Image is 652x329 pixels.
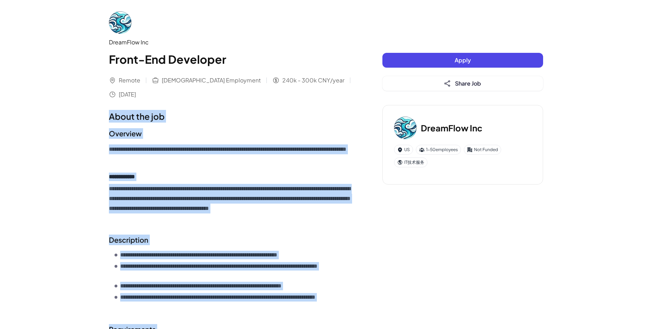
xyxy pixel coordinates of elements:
span: [DEMOGRAPHIC_DATA] Employment [162,76,261,85]
div: IT技术服务 [394,157,428,167]
h2: Description [109,235,354,245]
button: Apply [382,53,543,68]
span: [DATE] [119,90,136,99]
div: US [394,145,413,155]
span: Apply [455,56,471,64]
h3: DreamFlow Inc [421,122,482,134]
div: 1-50 employees [416,145,461,155]
h1: About the job [109,110,354,123]
span: 240k - 300k CNY/year [282,76,344,85]
button: Share Job [382,76,543,91]
img: Dr [394,117,417,139]
h2: Overview [109,128,354,139]
div: Not Funded [464,145,501,155]
span: Share Job [455,80,481,87]
span: Remote [119,76,140,85]
img: Dr [109,11,131,34]
h1: Front-End Developer [109,51,354,68]
div: DreamFlow Inc [109,38,354,46]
